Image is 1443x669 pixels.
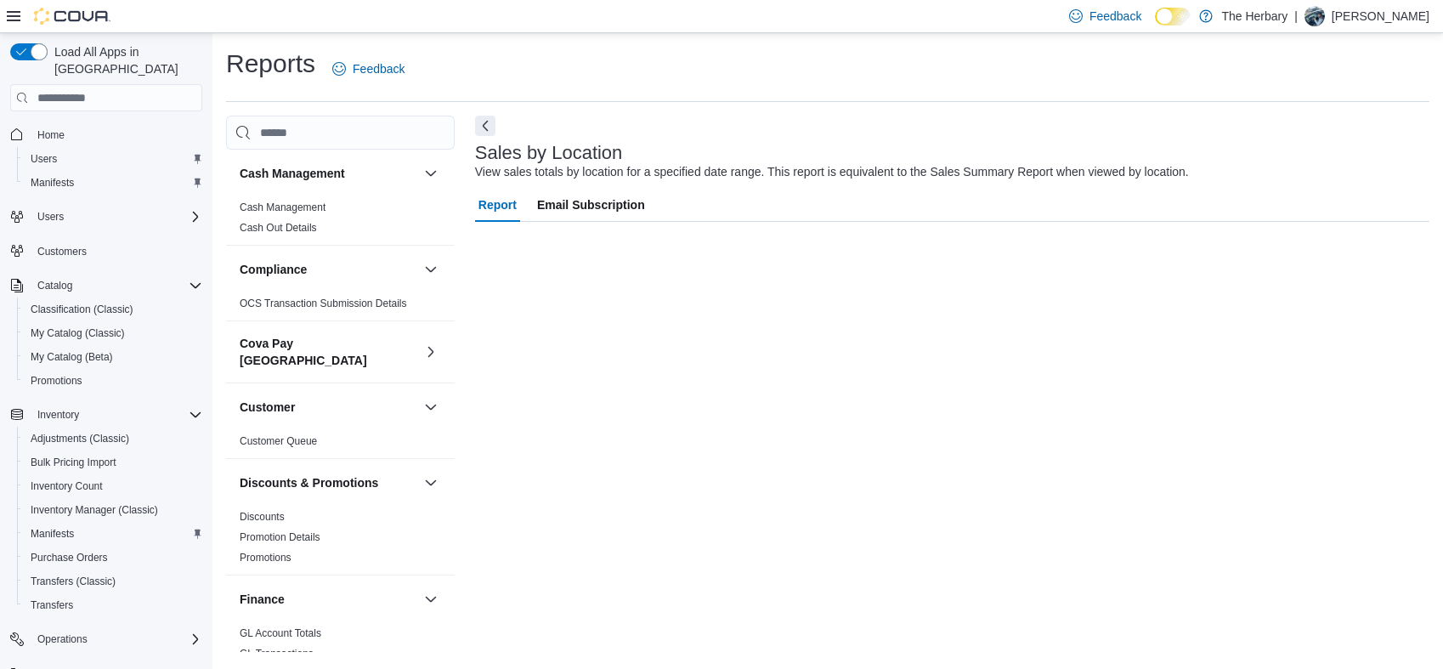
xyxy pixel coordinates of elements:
button: Inventory Manager (Classic) [17,498,209,522]
span: Cash Out Details [240,221,317,235]
button: Customer [421,397,441,417]
a: GL Account Totals [240,627,321,639]
span: Manifests [24,524,202,544]
input: Dark Mode [1155,8,1191,26]
span: Operations [31,629,202,649]
div: Cash Management [226,197,455,245]
span: Promotions [24,371,202,391]
a: Discounts [240,511,285,523]
a: GL Transactions [240,648,314,660]
span: Inventory Manager (Classic) [31,503,158,517]
button: Users [17,147,209,171]
a: Feedback [325,52,411,86]
button: Customer [240,399,417,416]
span: Adjustments (Classic) [24,428,202,449]
span: Inventory Count [24,476,202,496]
span: GL Account Totals [240,626,321,640]
span: My Catalog (Beta) [24,347,202,367]
button: Promotions [17,369,209,393]
a: Promotions [240,552,291,564]
span: Manifests [31,527,74,541]
button: Users [3,205,209,229]
span: Purchase Orders [24,547,202,568]
span: Inventory [31,405,202,425]
div: Discounts & Promotions [226,507,455,575]
a: Purchase Orders [24,547,115,568]
a: Bulk Pricing Import [24,452,123,473]
button: Transfers [17,593,209,617]
a: Manifests [24,173,81,193]
span: Operations [37,632,88,646]
span: Transfers [31,598,73,612]
a: Customers [31,241,93,262]
button: Discounts & Promotions [421,473,441,493]
a: OCS Transaction Submission Details [240,298,407,309]
span: Manifests [31,176,74,190]
a: My Catalog (Beta) [24,347,120,367]
span: Load All Apps in [GEOGRAPHIC_DATA] [48,43,202,77]
h3: Cash Management [240,165,345,182]
button: Cash Management [240,165,417,182]
a: Inventory Manager (Classic) [24,500,165,520]
span: Feedback [1089,8,1141,25]
span: Users [31,207,202,227]
span: GL Transactions [240,647,314,660]
a: Customer Queue [240,435,317,447]
button: Purchase Orders [17,546,209,570]
span: My Catalog (Classic) [24,323,202,343]
span: Purchase Orders [31,551,108,564]
span: Transfers (Classic) [31,575,116,588]
span: Inventory Manager (Classic) [24,500,202,520]
h3: Sales by Location [475,143,623,163]
button: Cash Management [421,163,441,184]
button: Classification (Classic) [17,298,209,321]
button: Operations [3,627,209,651]
button: Finance [421,589,441,609]
p: | [1294,6,1298,26]
button: Compliance [421,259,441,280]
span: Promotions [240,551,291,564]
div: Compliance [226,293,455,320]
button: Inventory [3,403,209,427]
a: Promotions [24,371,89,391]
span: My Catalog (Classic) [31,326,125,340]
span: Feedback [353,60,405,77]
a: Transfers [24,595,80,615]
button: Catalog [3,274,209,298]
h3: Finance [240,591,285,608]
span: Report [478,188,517,222]
div: View sales totals by location for a specified date range. This report is equivalent to the Sales ... [475,163,1189,181]
button: Home [3,122,209,146]
a: Transfers (Classic) [24,571,122,592]
span: Email Subscription [537,188,645,222]
button: Inventory [31,405,86,425]
button: Inventory Count [17,474,209,498]
button: My Catalog (Classic) [17,321,209,345]
button: Manifests [17,522,209,546]
span: Bulk Pricing Import [24,452,202,473]
span: Discounts [240,510,285,524]
span: Home [37,128,65,142]
div: Customer [226,431,455,458]
div: Brandon Eddie [1304,6,1325,26]
button: Bulk Pricing Import [17,451,209,474]
button: My Catalog (Beta) [17,345,209,369]
button: Adjustments (Classic) [17,427,209,451]
a: Promotion Details [240,531,320,543]
span: Promotions [31,374,82,388]
span: Transfers (Classic) [24,571,202,592]
a: Inventory Count [24,476,110,496]
h3: Compliance [240,261,307,278]
h3: Customer [240,399,295,416]
button: Cova Pay [GEOGRAPHIC_DATA] [240,335,417,369]
span: OCS Transaction Submission Details [240,297,407,310]
span: Catalog [31,275,202,296]
h1: Reports [226,47,315,81]
span: Classification (Classic) [24,299,202,320]
button: Discounts & Promotions [240,474,417,491]
span: Promotion Details [240,530,320,544]
span: Transfers [24,595,202,615]
span: My Catalog (Beta) [31,350,113,364]
span: Classification (Classic) [31,303,133,316]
